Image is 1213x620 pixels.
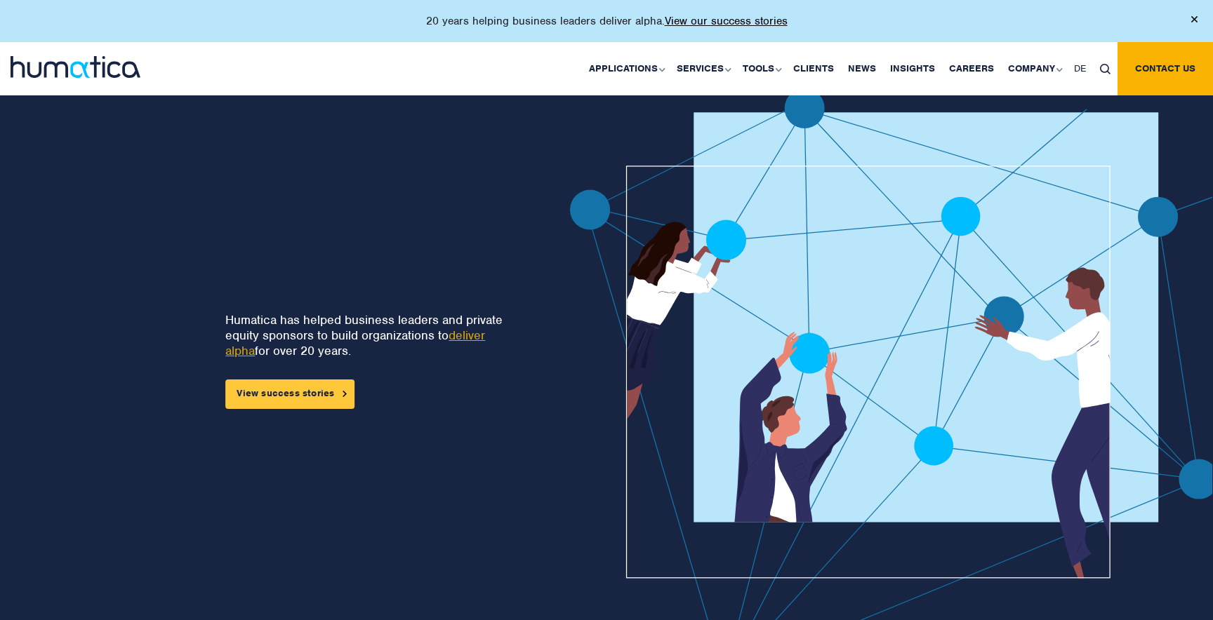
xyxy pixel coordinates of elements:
a: deliver alpha [225,328,485,358]
a: View our success stories [665,14,788,28]
a: Insights [883,42,942,95]
a: Services [670,42,736,95]
a: Company [1001,42,1067,95]
a: DE [1067,42,1093,95]
img: arrowicon [343,391,347,397]
a: View success stories [225,379,354,409]
p: 20 years helping business leaders deliver alpha. [426,14,788,28]
span: DE [1074,62,1086,74]
img: logo [11,56,140,78]
p: Humatica has helped business leaders and private equity sponsors to build organizations to for ov... [225,312,519,358]
a: Clients [786,42,841,95]
a: Tools [736,42,786,95]
img: search_icon [1100,64,1111,74]
a: News [841,42,883,95]
a: Applications [582,42,670,95]
a: Contact us [1118,42,1213,95]
a: Careers [942,42,1001,95]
